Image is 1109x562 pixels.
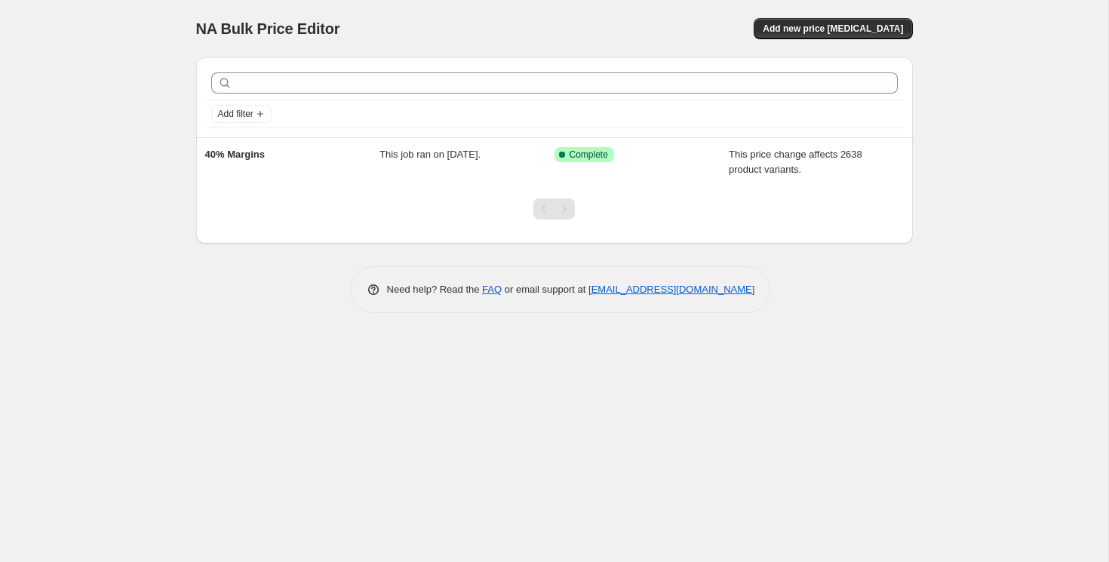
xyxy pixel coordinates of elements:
[754,18,912,39] button: Add new price [MEDICAL_DATA]
[588,284,754,295] a: [EMAIL_ADDRESS][DOMAIN_NAME]
[763,23,903,35] span: Add new price [MEDICAL_DATA]
[570,149,608,161] span: Complete
[729,149,862,175] span: This price change affects 2638 product variants.
[387,284,483,295] span: Need help? Read the
[379,149,481,160] span: This job ran on [DATE].
[533,198,575,220] nav: Pagination
[211,105,272,123] button: Add filter
[482,284,502,295] a: FAQ
[502,284,588,295] span: or email support at
[196,20,340,37] span: NA Bulk Price Editor
[205,149,265,160] span: 40% Margins
[218,108,253,120] span: Add filter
